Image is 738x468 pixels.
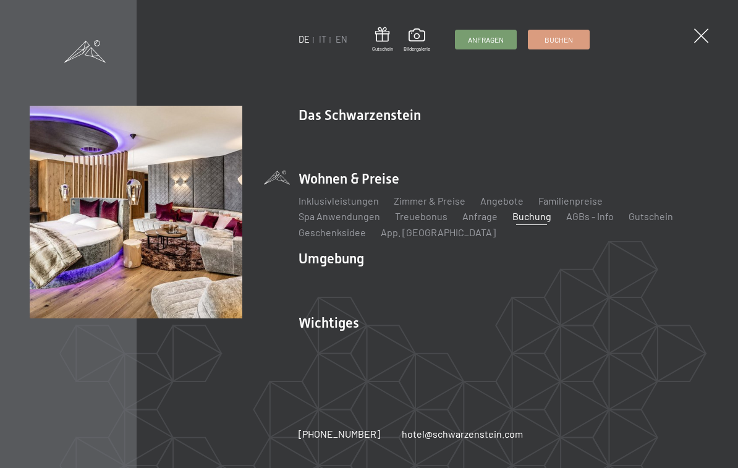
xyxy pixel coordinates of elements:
a: Gutschein [629,210,673,222]
a: EN [336,34,347,45]
span: Buchen [545,35,573,45]
a: [PHONE_NUMBER] [299,427,380,441]
a: Spa Anwendungen [299,210,380,222]
a: Gutschein [372,27,393,53]
span: Gutschein [372,46,393,53]
a: Geschenksidee [299,226,366,238]
a: IT [319,34,326,45]
a: Anfragen [456,30,516,49]
span: [PHONE_NUMBER] [299,428,380,440]
a: DE [299,34,310,45]
a: App. [GEOGRAPHIC_DATA] [381,226,496,238]
a: Inklusivleistungen [299,195,379,206]
a: Bildergalerie [404,28,430,52]
a: Buchen [528,30,589,49]
a: Anfrage [462,210,498,222]
a: Zimmer & Preise [394,195,465,206]
a: Angebote [480,195,524,206]
span: Bildergalerie [404,46,430,53]
a: Familienpreise [538,195,603,206]
a: Treuebonus [395,210,447,222]
span: Anfragen [468,35,504,45]
a: hotel@schwarzenstein.com [402,427,523,441]
a: AGBs - Info [566,210,614,222]
a: Buchung [512,210,551,222]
